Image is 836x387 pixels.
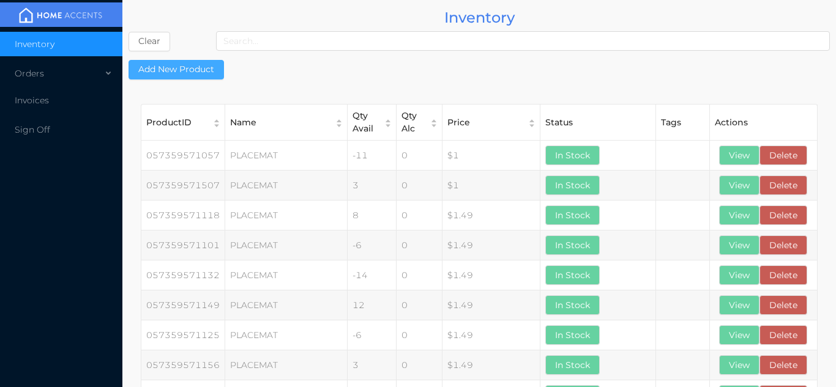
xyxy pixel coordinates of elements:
[430,117,438,120] i: icon: caret-up
[225,201,348,230] td: PLACEMAT
[447,116,521,129] div: Price
[353,109,378,135] div: Qty Avail
[545,205,600,225] button: In Stock
[545,116,651,129] div: Status
[335,122,343,125] i: icon: caret-down
[129,32,170,51] button: Clear
[545,235,600,255] button: In Stock
[545,295,600,315] button: In Stock
[348,350,397,380] td: 3
[141,290,225,320] td: 057359571149
[225,320,348,350] td: PLACEMAT
[397,350,442,380] td: 0
[141,230,225,260] td: 057359571101
[384,122,392,125] i: icon: caret-down
[545,265,600,285] button: In Stock
[397,201,442,230] td: 0
[348,290,397,320] td: 12
[719,175,759,195] button: View
[528,117,536,128] div: Sort
[528,117,536,120] i: icon: caret-up
[397,230,442,260] td: 0
[225,141,348,171] td: PLACEMAT
[15,95,49,106] span: Invoices
[129,60,224,79] button: Add New Product
[442,290,540,320] td: $1.49
[397,290,442,320] td: 0
[430,117,438,128] div: Sort
[545,355,600,375] button: In Stock
[719,146,759,165] button: View
[442,230,540,260] td: $1.49
[528,122,536,125] i: icon: caret-down
[348,320,397,350] td: -6
[397,171,442,201] td: 0
[759,175,807,195] button: Delete
[348,230,397,260] td: -6
[225,350,348,380] td: PLACEMAT
[401,109,424,135] div: Qty Alc
[335,117,343,128] div: Sort
[397,320,442,350] td: 0
[545,175,600,195] button: In Stock
[141,320,225,350] td: 057359571125
[397,141,442,171] td: 0
[430,122,438,125] i: icon: caret-down
[442,141,540,171] td: $1
[719,265,759,285] button: View
[759,355,807,375] button: Delete
[335,117,343,120] i: icon: caret-up
[719,235,759,255] button: View
[719,295,759,315] button: View
[212,117,221,128] div: Sort
[759,295,807,315] button: Delete
[384,117,392,128] div: Sort
[442,350,540,380] td: $1.49
[348,141,397,171] td: -11
[759,205,807,225] button: Delete
[141,201,225,230] td: 057359571118
[759,146,807,165] button: Delete
[213,117,221,120] i: icon: caret-up
[146,116,206,129] div: ProductID
[15,39,54,50] span: Inventory
[225,171,348,201] td: PLACEMAT
[661,116,705,129] div: Tags
[348,201,397,230] td: 8
[213,122,221,125] i: icon: caret-down
[225,290,348,320] td: PLACEMAT
[225,230,348,260] td: PLACEMAT
[442,171,540,201] td: $1
[348,171,397,201] td: 3
[384,117,392,120] i: icon: caret-up
[225,260,348,290] td: PLACEMAT
[715,116,812,129] div: Actions
[719,205,759,225] button: View
[141,171,225,201] td: 057359571507
[141,141,225,171] td: 057359571057
[216,31,830,51] input: Search...
[719,325,759,345] button: View
[442,201,540,230] td: $1.49
[442,320,540,350] td: $1.49
[759,325,807,345] button: Delete
[759,235,807,255] button: Delete
[759,265,807,285] button: Delete
[397,260,442,290] td: 0
[719,355,759,375] button: View
[129,6,830,29] div: Inventory
[230,116,329,129] div: Name
[141,260,225,290] td: 057359571132
[442,260,540,290] td: $1.49
[141,350,225,380] td: 057359571156
[15,124,50,135] span: Sign Off
[15,6,106,24] img: mainBanner
[545,325,600,345] button: In Stock
[348,260,397,290] td: -14
[545,146,600,165] button: In Stock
